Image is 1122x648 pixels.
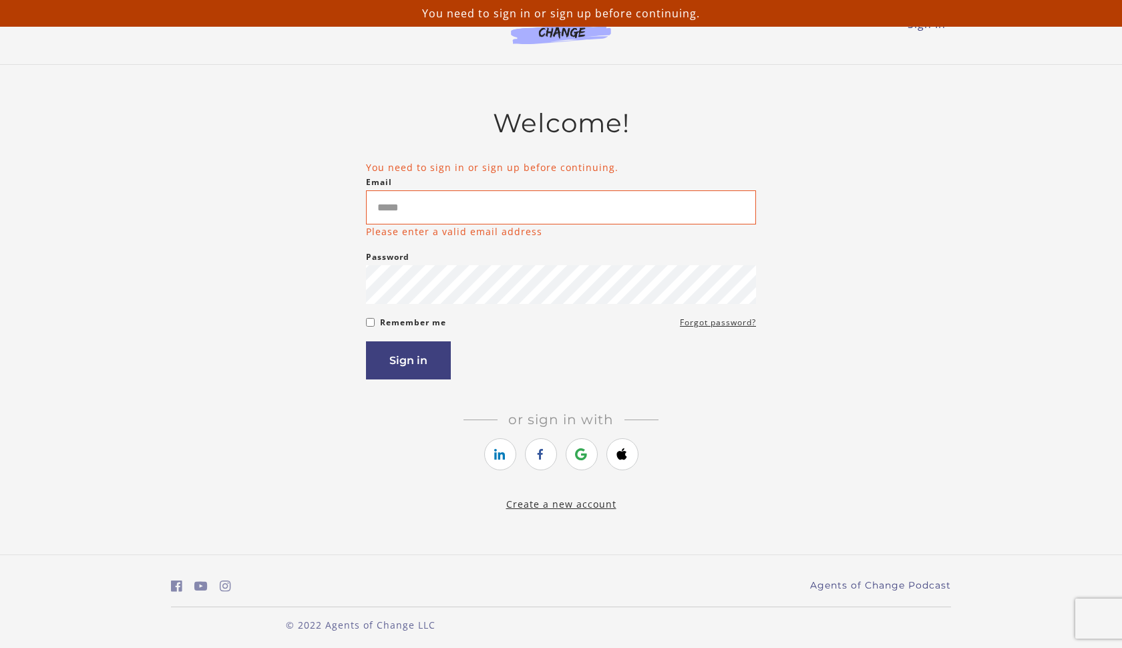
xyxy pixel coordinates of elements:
[366,174,392,190] label: Email
[171,577,182,596] a: https://www.facebook.com/groups/aswbtestprep (Open in a new window)
[366,108,756,139] h2: Welcome!
[484,438,516,470] a: https://courses.thinkific.com/users/auth/linkedin?ss%5Breferral%5D=&ss%5Buser_return_to%5D=%2Fcou...
[5,5,1117,21] p: You need to sign in or sign up before continuing.
[366,160,756,174] li: You need to sign in or sign up before continuing.
[498,412,624,428] span: Or sign in with
[366,341,451,379] button: Sign in
[366,224,542,238] p: Please enter a valid email address
[194,580,208,593] i: https://www.youtube.com/c/AgentsofChangeTestPrepbyMeaganMitchell (Open in a new window)
[194,577,208,596] a: https://www.youtube.com/c/AgentsofChangeTestPrepbyMeaganMitchell (Open in a new window)
[810,579,951,593] a: Agents of Change Podcast
[220,580,231,593] i: https://www.instagram.com/agentsofchangeprep/ (Open in a new window)
[220,577,231,596] a: https://www.instagram.com/agentsofchangeprep/ (Open in a new window)
[497,13,625,44] img: Agents of Change Logo
[171,580,182,593] i: https://www.facebook.com/groups/aswbtestprep (Open in a new window)
[606,438,638,470] a: https://courses.thinkific.com/users/auth/apple?ss%5Breferral%5D=&ss%5Buser_return_to%5D=%2Fcourse...
[171,618,550,632] p: © 2022 Agents of Change LLC
[380,315,446,331] label: Remember me
[366,249,409,265] label: Password
[506,498,616,510] a: Create a new account
[680,315,756,331] a: Forgot password?
[566,438,598,470] a: https://courses.thinkific.com/users/auth/google?ss%5Breferral%5D=&ss%5Buser_return_to%5D=%2Fcours...
[525,438,557,470] a: https://courses.thinkific.com/users/auth/facebook?ss%5Breferral%5D=&ss%5Buser_return_to%5D=%2Fcou...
